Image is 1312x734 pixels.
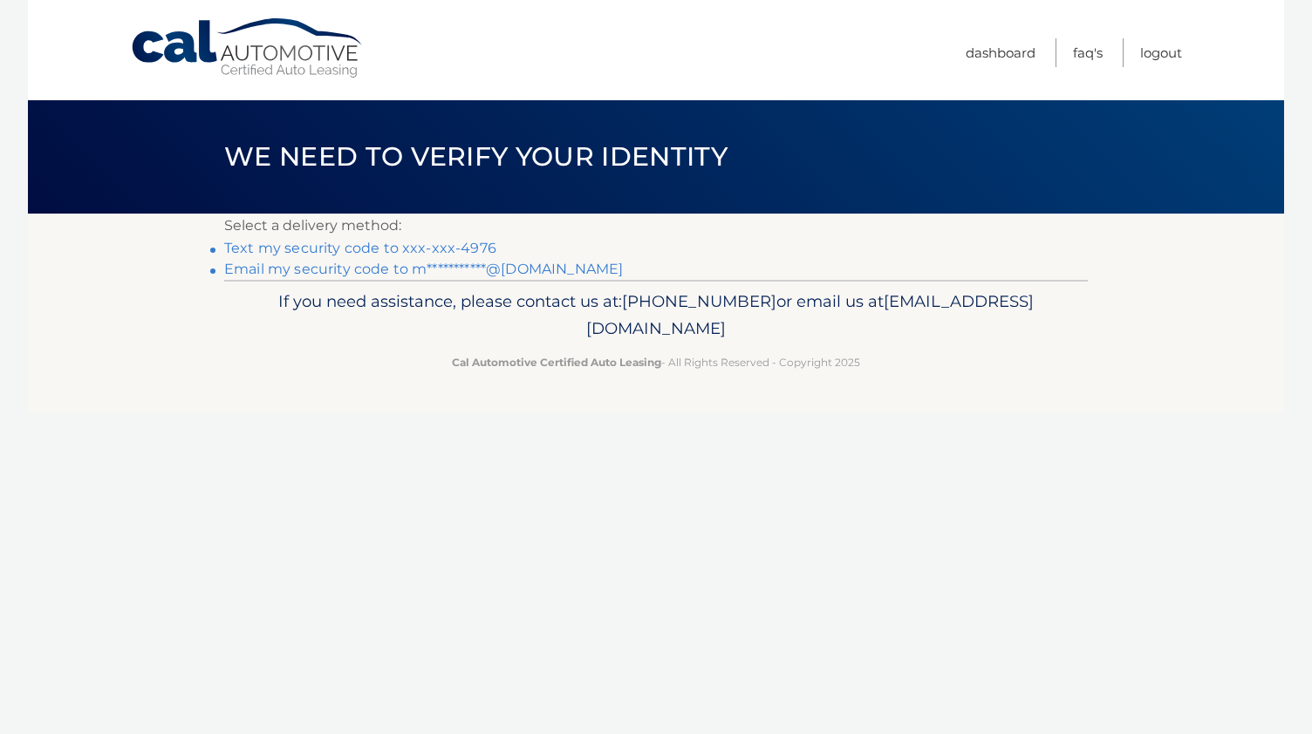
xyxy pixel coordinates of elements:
strong: Cal Automotive Certified Auto Leasing [452,356,661,369]
a: Text my security code to xxx-xxx-4976 [224,240,496,256]
a: FAQ's [1073,38,1103,67]
a: Dashboard [966,38,1035,67]
p: - All Rights Reserved - Copyright 2025 [236,353,1076,371]
a: Cal Automotive [130,17,366,79]
a: Logout [1140,38,1182,67]
span: [PHONE_NUMBER] [622,291,776,311]
p: If you need assistance, please contact us at: or email us at [236,288,1076,343]
span: We need to verify your identity [224,140,728,173]
p: Select a delivery method: [224,214,1088,238]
